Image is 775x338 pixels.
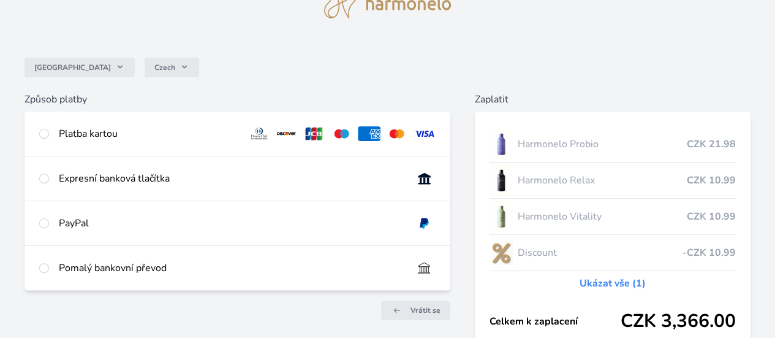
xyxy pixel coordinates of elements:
span: -CZK 10.99 [682,245,736,260]
img: amex.svg [358,126,380,141]
span: CZK 10.99 [687,209,736,224]
span: Discount [518,245,682,260]
img: paypal.svg [413,216,436,231]
span: CZK 21.98 [687,137,736,152]
img: maestro.svg [330,126,353,141]
span: Harmonelo Probio [518,137,687,152]
button: Czech [145,58,199,77]
div: PayPal [59,216,403,231]
h6: Způsob platby [25,92,450,107]
a: Ukázat vše (1) [580,276,646,291]
h6: Zaplatit [475,92,750,107]
img: onlineBanking_CZ.svg [413,171,436,186]
img: CLEAN_RELAX_se_stinem_x-lo.jpg [490,165,513,196]
button: [GEOGRAPHIC_DATA] [25,58,135,77]
img: mc.svg [385,126,408,141]
img: jcb.svg [303,126,325,141]
span: Harmonelo Relax [518,173,687,188]
img: visa.svg [413,126,436,141]
div: Platba kartou [59,126,238,141]
img: discount-lo.png [490,237,513,268]
img: discover.svg [275,126,298,141]
img: CLEAN_PROBIO_se_stinem_x-lo.jpg [490,129,513,159]
img: CLEAN_VITALITY_se_stinem_x-lo.jpg [490,201,513,232]
span: CZK 10.99 [687,173,736,188]
span: Harmonelo Vitality [518,209,687,224]
img: bankTransfer_IBAN.svg [413,261,436,275]
span: CZK 3,366.00 [621,310,736,332]
a: Vrátit se [381,301,450,320]
span: Vrátit se [410,305,440,315]
span: [GEOGRAPHIC_DATA] [34,63,111,72]
img: diners.svg [248,126,271,141]
span: Czech [154,63,175,72]
div: Pomalý bankovní převod [59,261,403,275]
span: Celkem k zaplacení [490,314,621,329]
div: Expresní banková tlačítka [59,171,403,186]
